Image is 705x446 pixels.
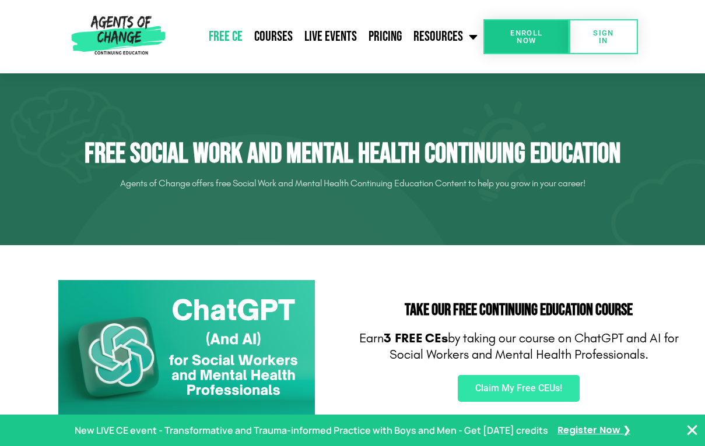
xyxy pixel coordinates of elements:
[26,137,679,171] h1: Free Social Work and Mental Health Continuing Education
[502,29,550,44] span: Enroll Now
[685,423,699,437] button: Close Banner
[557,422,630,439] a: Register Now ❯
[75,422,548,439] p: New LIVE CE event - Transformative and Trauma-informed Practice with Boys and Men - Get [DATE] cr...
[363,22,408,51] a: Pricing
[475,384,562,393] span: Claim My Free CEUs!
[483,19,569,54] a: Enroll Now
[384,331,448,346] b: 3 FREE CEs
[26,174,679,193] p: Agents of Change offers free Social Work and Mental Health Continuing Education Content to help y...
[408,22,483,51] a: Resources
[299,22,363,51] a: Live Events
[170,22,483,51] nav: Menu
[458,375,580,402] a: Claim My Free CEUs!
[588,29,619,44] span: SIGN IN
[359,302,679,318] h2: Take Our FREE Continuing Education Course
[359,330,679,363] p: Earn by taking our course on ChatGPT and AI for Social Workers and Mental Health Professionals.
[569,19,637,54] a: SIGN IN
[203,22,248,51] a: Free CE
[248,22,299,51] a: Courses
